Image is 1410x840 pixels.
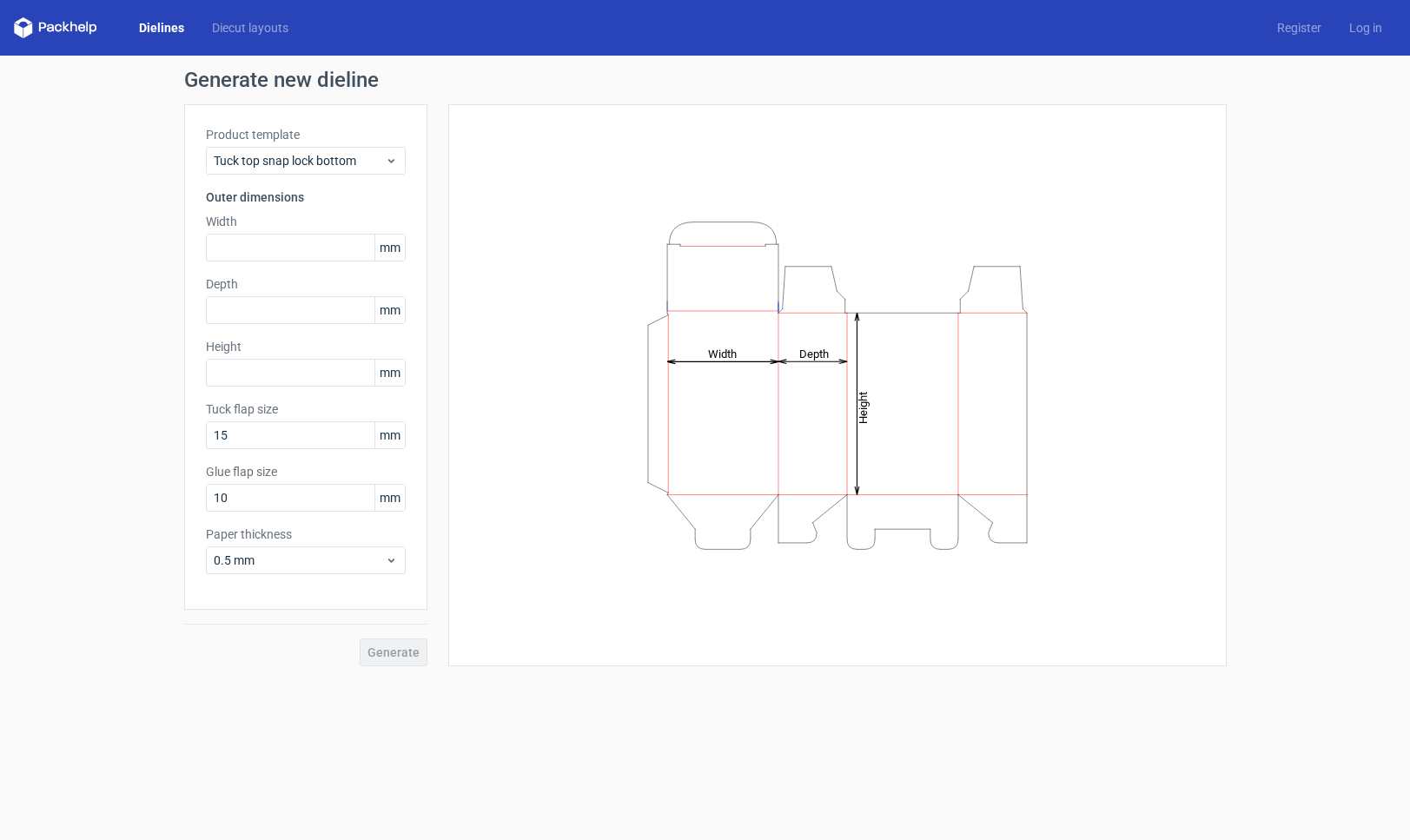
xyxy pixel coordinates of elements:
span: mm [374,360,405,386]
span: mm [374,235,405,261]
a: Diecut layouts [198,19,302,36]
label: Depth [206,275,406,293]
a: Dielines [125,19,198,36]
span: mm [374,297,405,323]
label: Width [206,213,406,230]
a: Log in [1335,19,1396,36]
tspan: Width [707,347,736,360]
span: 0.5 mm [214,552,385,569]
h3: Outer dimensions [206,189,406,206]
tspan: Depth [799,347,829,360]
h1: Generate new dieline [184,69,1227,90]
tspan: Height [857,391,870,423]
label: Glue flap size [206,463,406,480]
span: Tuck top snap lock bottom [214,152,385,169]
label: Product template [206,126,406,143]
span: mm [374,485,405,511]
a: Register [1263,19,1335,36]
span: mm [374,422,405,448]
label: Paper thickness [206,526,406,543]
label: Tuck flap size [206,400,406,418]
label: Height [206,338,406,355]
